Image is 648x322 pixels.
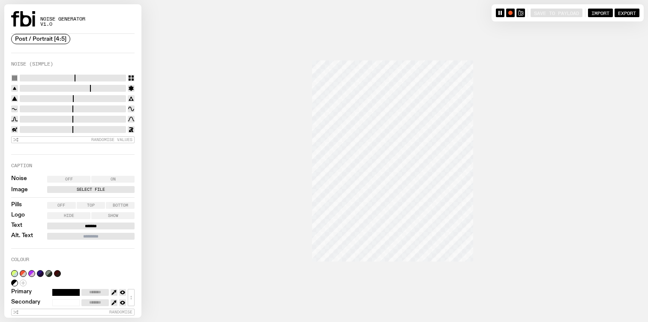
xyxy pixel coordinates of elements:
[57,203,65,208] span: Off
[11,289,32,296] label: Primary
[588,9,613,17] button: Import
[618,10,636,15] span: Export
[11,176,27,183] label: Noise
[11,233,33,240] label: Alt. Text
[591,10,609,15] span: Import
[11,212,25,219] label: Logo
[108,214,118,218] span: Show
[87,203,95,208] span: Top
[615,9,639,17] button: Export
[11,187,28,193] label: Image
[11,136,135,143] button: Randomise Values
[11,163,32,168] label: Caption
[11,62,53,66] label: Noise (Simple)
[40,22,85,27] span: v1.0
[91,137,132,142] span: Randomise Values
[11,257,29,262] label: Colour
[64,214,74,218] span: Hide
[111,177,116,181] span: On
[128,289,135,306] button: ↕
[109,310,132,314] span: Randomise
[531,9,582,17] button: Save to Payload
[49,186,133,193] label: Select File
[11,202,22,209] label: Pills
[11,223,22,229] label: Text
[11,299,40,306] label: Secondary
[534,10,579,15] span: Save to Payload
[11,309,135,316] button: Randomise
[15,36,66,42] span: Post / Portrait [4:5]
[113,203,128,208] span: Bottom
[40,17,85,21] span: Noise Generator
[65,177,73,181] span: Off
